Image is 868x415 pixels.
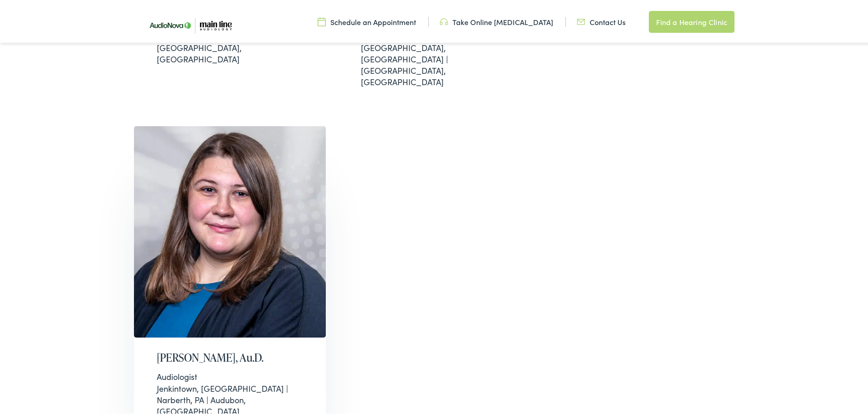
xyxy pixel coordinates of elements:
[318,15,416,25] a: Schedule an Appointment
[577,15,626,25] a: Contact Us
[157,349,303,363] h2: [PERSON_NAME], Au.D.
[134,124,326,336] img: Rebekah Mills-Prevo is an audiologist at Main Line Audiology in Jenkintown, PA.
[318,15,326,25] img: utility icon
[577,15,585,25] img: utility icon
[649,9,734,31] a: Find a Hearing Clinic
[157,369,303,380] div: Audiologist
[361,5,508,86] div: Narberth, [GEOGRAPHIC_DATA] | [PERSON_NAME][GEOGRAPHIC_DATA], [GEOGRAPHIC_DATA] | [GEOGRAPHIC_DAT...
[157,369,303,415] div: Jenkintown, [GEOGRAPHIC_DATA] | Narberth, PA | Audubon, [GEOGRAPHIC_DATA]
[440,15,553,25] a: Take Online [MEDICAL_DATA]
[440,15,448,25] img: utility icon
